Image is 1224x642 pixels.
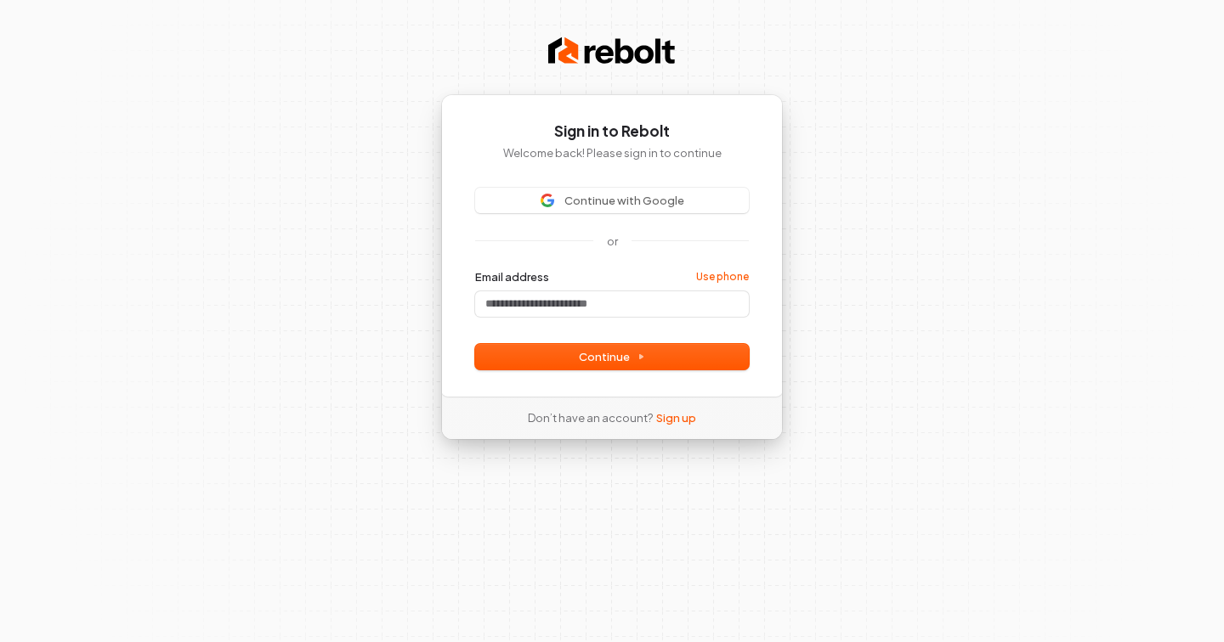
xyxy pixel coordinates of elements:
[475,344,749,369] button: Continue
[548,34,676,68] img: Rebolt Logo
[475,121,749,142] h1: Sign in to Rebolt
[475,145,749,160] p: Welcome back! Please sign in to continue
[656,410,696,425] a: Sign up
[607,234,618,249] p: or
[564,193,684,208] span: Continue with Google
[475,269,549,284] label: Email address
[541,194,554,207] img: Sign in with Google
[579,349,645,364] span: Continue
[528,410,653,425] span: Don’t have an account?
[696,270,749,284] a: Use phone
[475,188,749,213] button: Sign in with GoogleContinue with Google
